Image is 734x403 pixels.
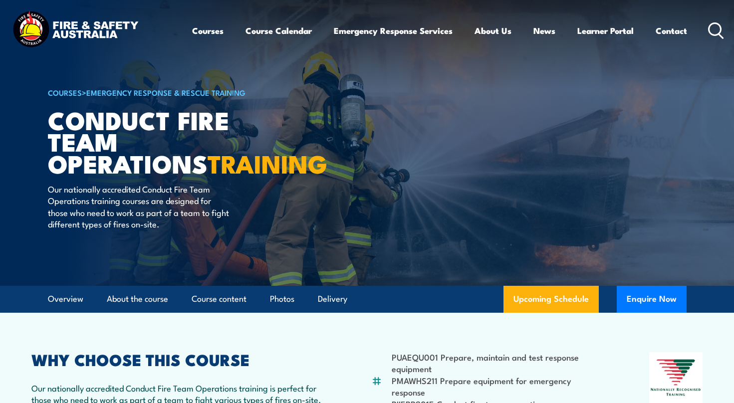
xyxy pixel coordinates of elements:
[392,375,601,398] li: PMAWHS211 Prepare equipment for emergency response
[318,286,347,312] a: Delivery
[533,17,555,44] a: News
[48,183,230,230] p: Our nationally accredited Conduct Fire Team Operations training courses are designed for those wh...
[192,286,246,312] a: Course content
[649,352,703,403] img: Nationally Recognised Training logo.
[107,286,168,312] a: About the course
[334,17,453,44] a: Emergency Response Services
[192,17,224,44] a: Courses
[577,17,634,44] a: Learner Portal
[475,17,511,44] a: About Us
[48,109,294,174] h1: Conduct Fire Team Operations
[503,286,599,313] a: Upcoming Schedule
[48,87,82,98] a: COURSES
[617,286,687,313] button: Enquire Now
[86,87,245,98] a: Emergency Response & Rescue Training
[31,352,323,366] h2: WHY CHOOSE THIS COURSE
[48,86,294,98] h6: >
[208,144,327,182] strong: TRAINING
[656,17,687,44] a: Contact
[392,351,601,375] li: PUAEQU001 Prepare, maintain and test response equipment
[270,286,294,312] a: Photos
[48,286,83,312] a: Overview
[245,17,312,44] a: Course Calendar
